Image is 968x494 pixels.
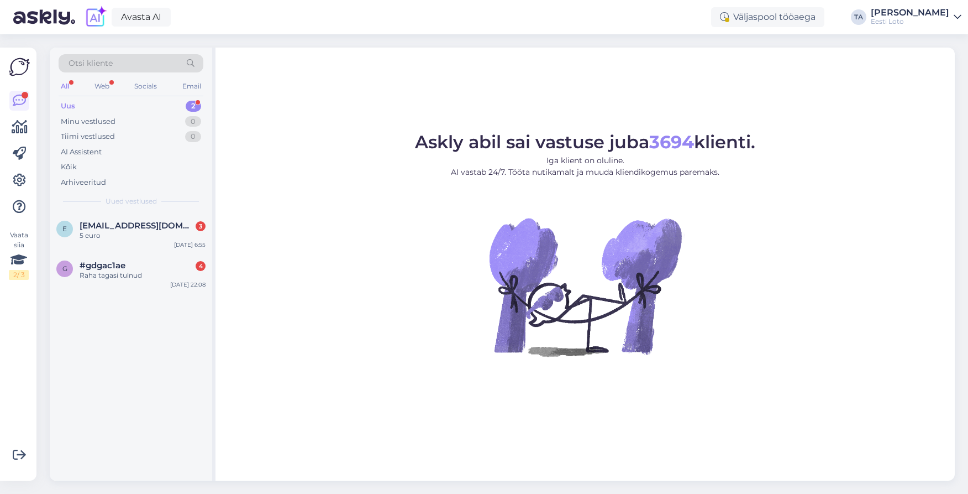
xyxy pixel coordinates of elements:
[9,56,30,77] img: Askly Logo
[871,8,961,26] a: [PERSON_NAME]Eesti Loto
[186,101,201,112] div: 2
[851,9,866,25] div: TA
[170,280,206,289] div: [DATE] 22:08
[9,270,29,280] div: 2 / 3
[92,79,112,93] div: Web
[185,116,201,127] div: 0
[649,131,694,153] b: 3694
[84,6,107,29] img: explore-ai
[61,101,75,112] div: Uus
[69,58,113,69] span: Otsi kliente
[62,225,67,233] span: E
[106,196,157,206] span: Uued vestlused
[80,221,194,231] span: Egormilka9@gmail.com
[871,8,949,17] div: [PERSON_NAME]
[174,241,206,249] div: [DATE] 6:55
[62,264,67,273] span: g
[61,147,102,158] div: AI Assistent
[871,17,949,26] div: Eesti Loto
[486,187,685,386] img: No Chat active
[180,79,203,93] div: Email
[80,231,206,241] div: 5 euro
[80,261,125,271] span: #gdgac1ae
[112,8,171,27] a: Avasta AI
[415,155,755,178] p: Iga klient on oluline. AI vastab 24/7. Tööta nutikamalt ja muuda kliendikogemus paremaks.
[711,7,824,27] div: Väljaspool tööaega
[196,221,206,231] div: 3
[415,131,755,153] span: Askly abil sai vastuse juba klienti.
[61,131,115,142] div: Tiimi vestlused
[9,230,29,280] div: Vaata siia
[61,116,115,127] div: Minu vestlused
[196,261,206,271] div: 4
[185,131,201,142] div: 0
[61,162,77,173] div: Kõik
[132,79,159,93] div: Socials
[61,177,106,188] div: Arhiveeritud
[59,79,71,93] div: All
[80,271,206,280] div: Raha tagasi tulnud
